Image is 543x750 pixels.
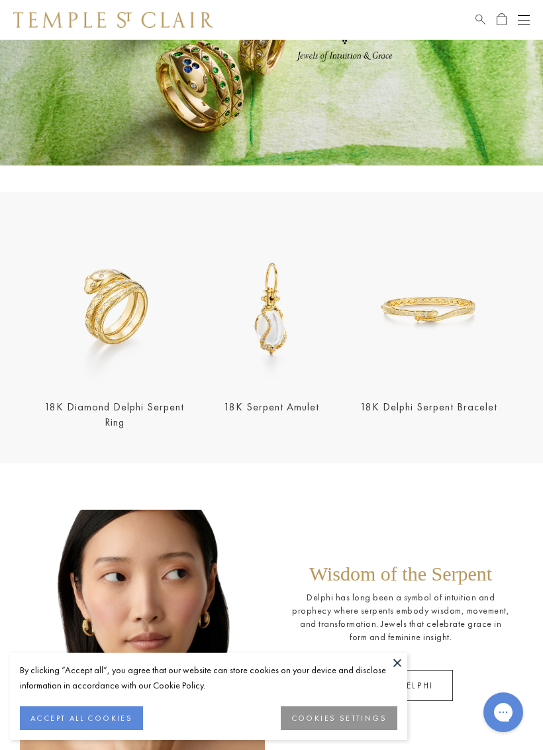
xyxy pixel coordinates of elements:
img: R31835-SERPENT [40,235,189,384]
a: 18K Delphi Serpent Bracelet [360,400,497,414]
img: 18K Delphi Serpent Bracelet [354,235,503,384]
img: P51836-E11SERPPV [197,235,346,384]
button: COOKIES SETTINGS [281,706,397,730]
a: 18K Diamond Delphi Serpent Ring [44,400,184,429]
a: Open Shopping Bag [497,12,507,28]
a: R31835-SERPENTR31835-SERPENT [40,235,189,384]
iframe: Gorgias live chat messenger [477,688,530,737]
a: P51836-E18SRPPVP51836-E11SERPPV [197,235,346,384]
a: Search [475,12,485,28]
a: 18K Delphi Serpent Bracelet18K Delphi Serpent Bracelet [354,235,503,384]
div: By clicking “Accept all”, you agree that our website can store cookies on your device and disclos... [20,663,397,693]
button: ACCEPT ALL COOKIES [20,706,143,730]
p: Wisdom of the Serpent [309,564,492,590]
a: 18K Serpent Amulet [224,400,319,414]
button: Open navigation [518,12,530,28]
p: Delphi has long been a symbol of intuition and prophecy where serpents embody wisdom, movement, a... [291,590,510,643]
img: Temple St. Clair [13,12,213,28]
